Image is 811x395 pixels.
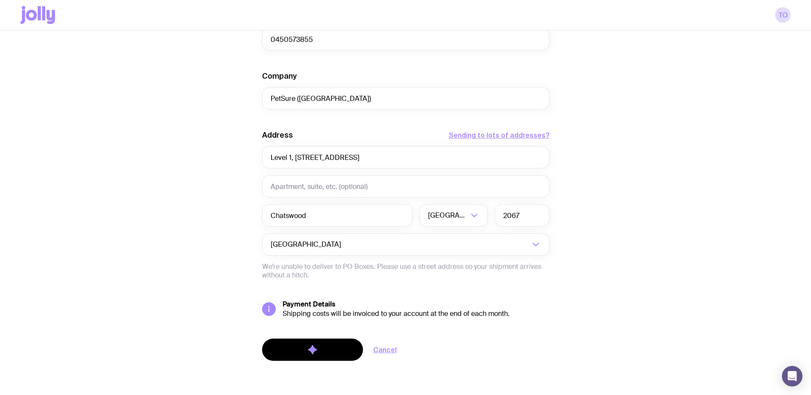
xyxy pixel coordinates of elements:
[262,87,549,109] input: Company Name (optional)
[373,345,397,355] a: Cancel
[262,28,549,50] input: 0400 123 456
[428,204,468,227] span: [GEOGRAPHIC_DATA]
[271,233,343,256] span: [GEOGRAPHIC_DATA]
[782,366,802,386] div: Open Intercom Messenger
[283,310,549,318] div: Shipping costs will be invoiced to your account at the end of each month.
[419,204,488,227] div: Search for option
[449,130,549,140] button: Sending to lots of addresses?
[283,300,549,309] h5: Payment Details
[262,175,549,197] input: Apartment, suite, etc. (optional)
[343,233,530,256] input: Search for option
[262,233,549,256] div: Search for option
[262,204,413,227] input: Suburb
[775,7,790,23] a: TO
[495,204,549,227] input: Postcode
[262,146,549,168] input: Street Address
[262,130,293,140] label: Address
[262,262,549,280] p: We’re unable to deliver to PO Boxes. Please use a street address so your shipment arrives without...
[262,71,297,81] label: Company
